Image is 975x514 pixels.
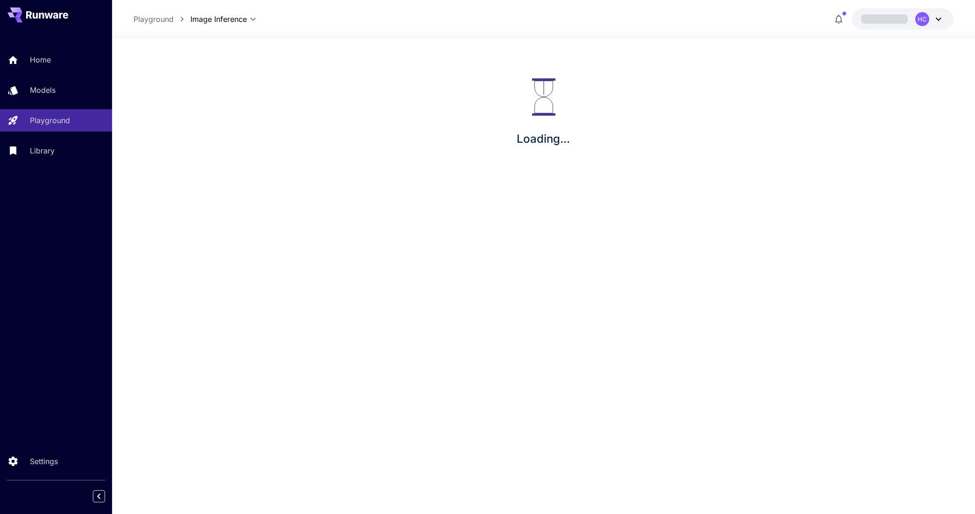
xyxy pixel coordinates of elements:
nav: breadcrumb [133,14,190,25]
p: Loading... [517,131,570,147]
a: Playground [133,14,174,25]
div: Collapse sidebar [100,488,112,505]
p: Models [30,84,56,96]
p: Playground [30,115,70,126]
p: Library [30,145,55,156]
button: HC [852,8,954,30]
p: Home [30,54,51,65]
div: HC [915,12,929,26]
span: Image Inference [190,14,247,25]
button: Collapse sidebar [93,490,105,502]
p: Settings [30,456,58,467]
